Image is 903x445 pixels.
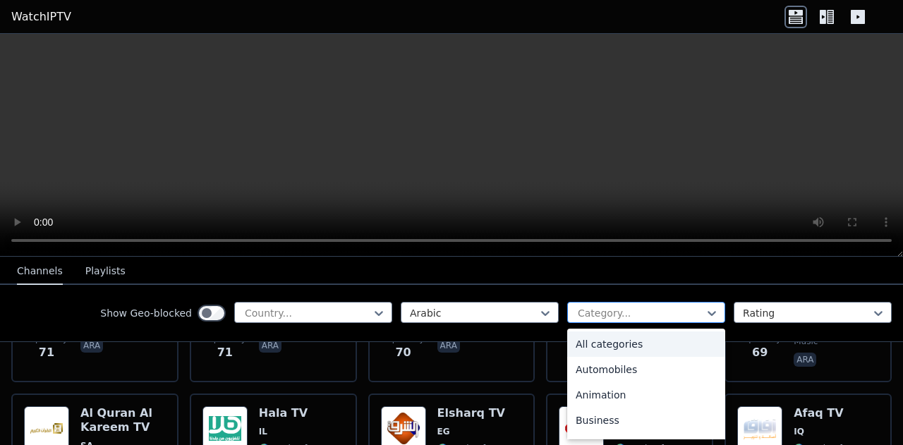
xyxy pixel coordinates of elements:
[395,344,411,361] span: 70
[11,8,71,25] a: WatchIPTV
[85,258,126,285] button: Playlists
[794,406,856,420] h6: Afaq TV
[567,357,725,382] div: Automobiles
[437,406,505,420] h6: Elsharq TV
[567,408,725,433] div: Business
[80,406,166,434] h6: Al Quran Al Kareem TV
[39,344,54,361] span: 71
[259,406,321,420] h6: Hala TV
[752,344,768,361] span: 69
[437,426,450,437] span: EG
[17,258,63,285] button: Channels
[437,339,460,353] p: ara
[259,339,281,353] p: ara
[217,344,233,361] span: 71
[259,426,267,437] span: IL
[794,426,804,437] span: IQ
[567,382,725,408] div: Animation
[80,339,103,353] p: ara
[100,306,192,320] label: Show Geo-blocked
[567,331,725,357] div: All categories
[794,353,816,367] p: ara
